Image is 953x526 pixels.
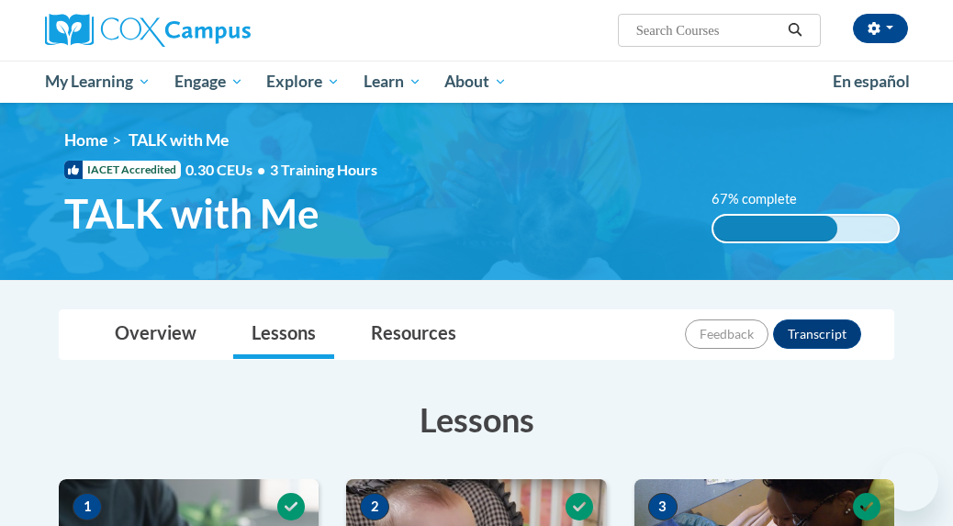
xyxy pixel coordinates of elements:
div: 67% complete [713,216,837,241]
a: En español [821,62,922,101]
label: 67% complete [712,189,817,209]
iframe: Button to launch messaging window [880,453,938,511]
a: Home [64,130,107,150]
span: IACET Accredited [64,161,181,179]
button: Feedback [685,319,768,349]
span: About [444,71,507,93]
a: Engage [163,61,255,103]
input: Search Courses [634,19,781,41]
h3: Lessons [59,397,894,442]
span: • [257,161,265,178]
a: Learn [352,61,433,103]
a: About [433,61,520,103]
button: Account Settings [853,14,908,43]
a: Resources [353,310,475,359]
span: Explore [266,71,340,93]
span: 1 [73,493,102,520]
span: 3 Training Hours [270,161,377,178]
span: En español [833,72,910,91]
span: My Learning [45,71,151,93]
span: TALK with Me [64,189,320,238]
a: My Learning [33,61,163,103]
span: Engage [174,71,243,93]
a: Lessons [233,310,334,359]
span: 2 [360,493,389,520]
a: Cox Campus [45,14,314,47]
div: Main menu [31,61,922,103]
a: Overview [96,310,215,359]
img: Cox Campus [45,14,251,47]
span: 0.30 CEUs [185,160,270,180]
span: TALK with Me [129,130,229,150]
a: Explore [254,61,352,103]
button: Transcript [773,319,861,349]
span: Learn [364,71,421,93]
span: 3 [648,493,678,520]
button: Search [781,19,809,41]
